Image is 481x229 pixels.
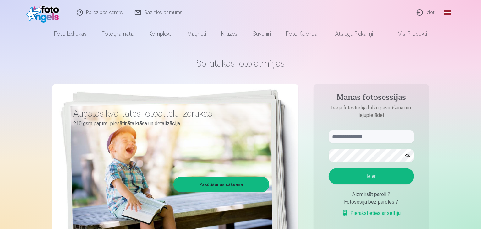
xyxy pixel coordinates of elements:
[94,25,141,43] a: Fotogrāmata
[322,93,420,104] h4: Manas fotosessijas
[46,25,94,43] a: Foto izdrukas
[329,168,414,184] button: Ieiet
[322,104,420,119] p: Ieeja fotostudijā bilžu pasūtīšanai un lejupielādei
[329,198,414,206] div: Fotosesija bez paroles ?
[52,58,429,69] h1: Spilgtākās foto atmiņas
[328,25,380,43] a: Atslēgu piekariņi
[141,25,180,43] a: Komplekti
[180,25,214,43] a: Magnēti
[342,210,401,217] a: Pierakstieties ar selfiju
[278,25,328,43] a: Foto kalendāri
[174,178,268,191] a: Pasūtīšanas sākšana
[214,25,245,43] a: Krūzes
[26,3,63,23] img: /fa1
[380,25,435,43] a: Visi produkti
[329,191,414,198] div: Aizmirsāt paroli ?
[74,108,265,119] h3: Augstas kvalitātes fotoattēlu izdrukas
[74,119,265,128] p: 210 gsm papīrs, piesātināta krāsa un detalizācija
[245,25,278,43] a: Suvenīri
